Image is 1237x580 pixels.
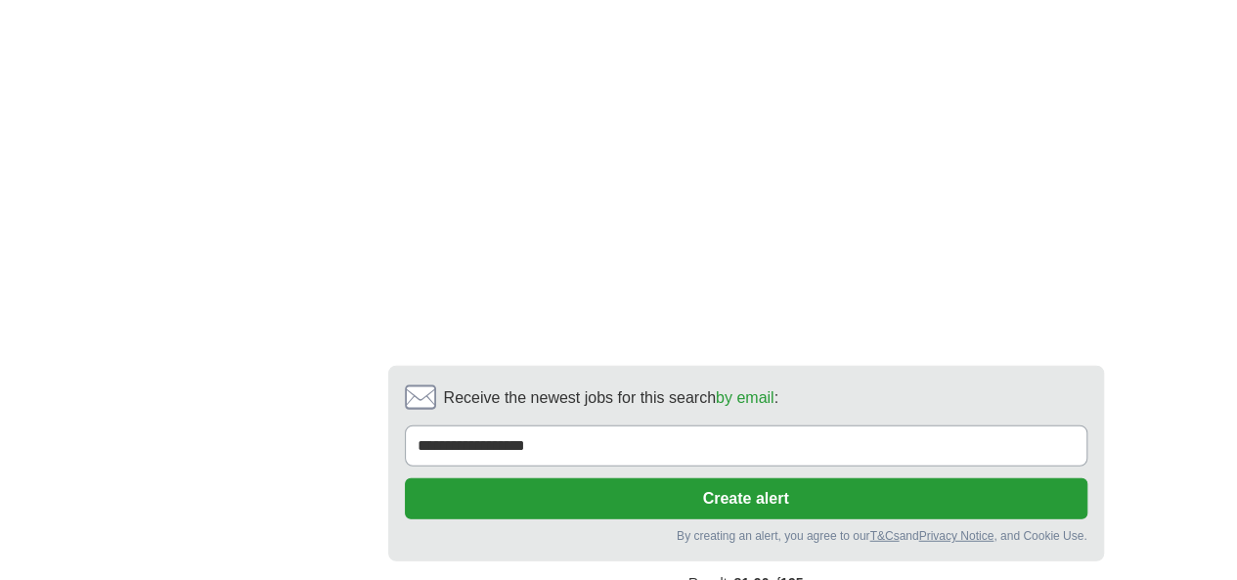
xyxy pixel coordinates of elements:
a: by email [716,389,774,406]
a: Privacy Notice [918,529,994,543]
a: T&Cs [869,529,899,543]
button: Create alert [405,478,1087,519]
span: Receive the newest jobs for this search : [444,386,778,410]
div: By creating an alert, you agree to our and , and Cookie Use. [405,527,1087,545]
